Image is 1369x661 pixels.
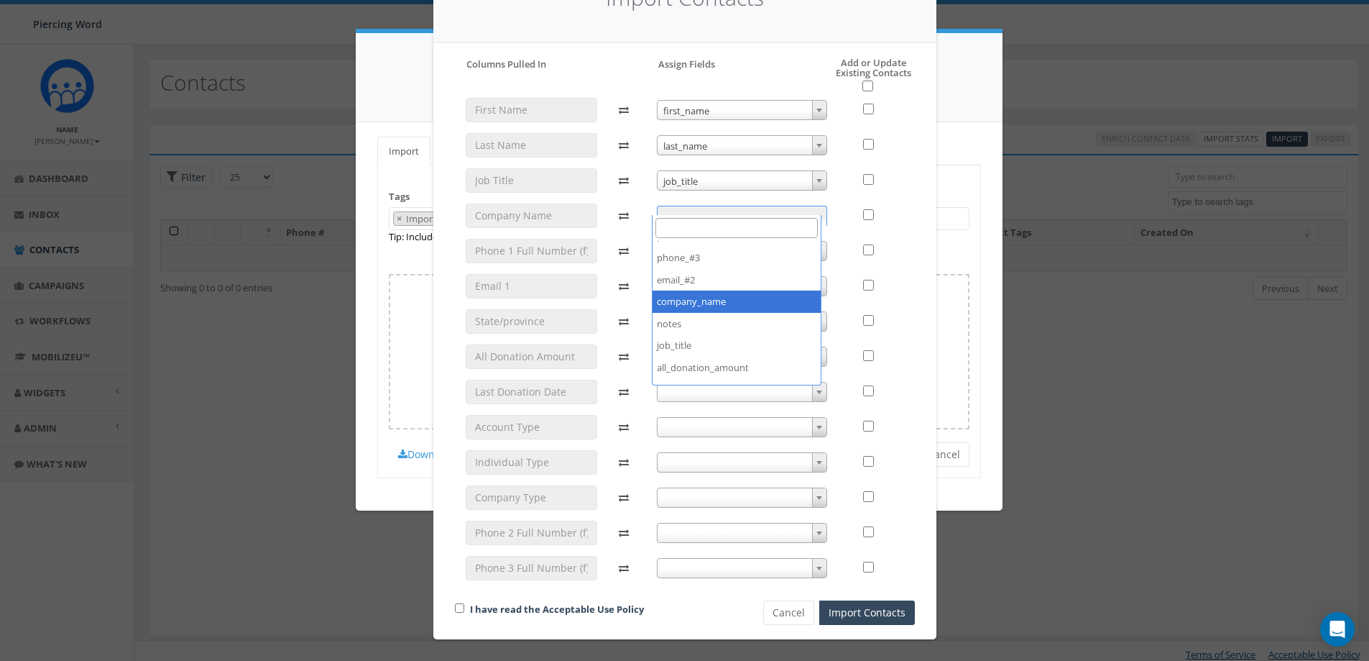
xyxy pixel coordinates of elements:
[653,291,821,313] li: company_name
[658,171,826,191] span: job_title
[466,415,597,439] input: Account Type
[657,100,827,120] span: first_name
[466,486,597,510] input: Company Type
[466,309,597,334] input: State/province
[655,218,819,239] input: Search
[466,521,597,545] input: Phone 2 Full Number (f)
[466,450,597,475] input: Individual Type
[658,58,715,70] h5: Assign Fields
[653,313,821,335] li: notes
[862,81,873,91] input: Select All
[466,58,546,70] h5: Columns Pulled In
[466,274,597,298] input: Email 1
[658,136,826,156] span: last_name
[466,133,597,158] input: Last Name
[653,203,821,423] li: Contact Custom Fields
[819,601,915,625] button: Import Contacts
[466,168,597,193] input: Job Title
[653,379,821,401] li: last_donation_date
[466,380,597,404] input: Last Donation Date
[653,247,821,269] li: phone_#3
[1320,612,1355,647] div: Open Intercom Messenger
[466,98,597,122] input: First Name
[653,334,821,357] li: job_title
[466,345,597,369] input: All Donation Amount
[466,204,597,228] input: Company Name
[653,269,821,291] li: email_#2
[653,357,821,379] li: all_donation_amount
[466,239,597,263] input: Phone 1 Full Number (f)
[657,170,827,191] span: job_title
[657,135,827,155] span: last_name
[470,603,644,616] a: I have read the Acceptable Use Policy
[658,101,826,121] span: first_name
[763,601,814,625] button: Cancel
[804,58,915,92] h5: Add or Update Existing Contacts
[466,556,597,580] input: Phone 3 Full Number (f)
